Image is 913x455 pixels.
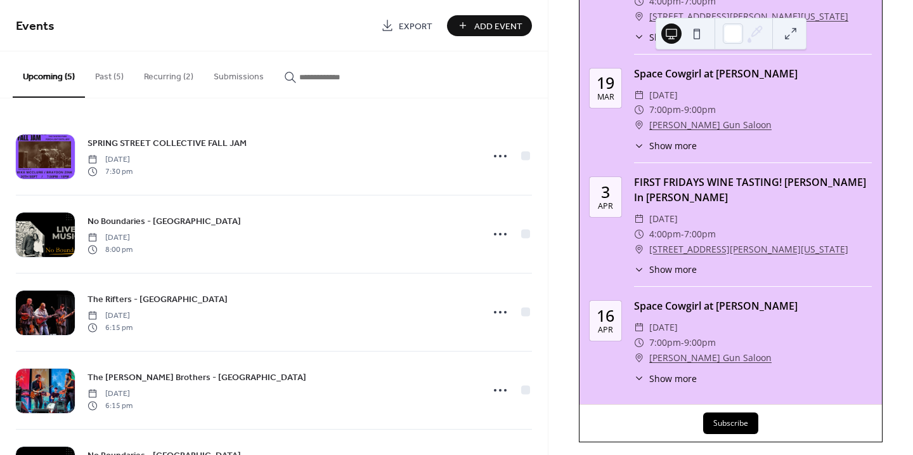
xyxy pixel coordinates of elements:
span: No Boundaries - [GEOGRAPHIC_DATA] [87,215,241,228]
div: Apr [598,202,613,211]
button: Subscribe [703,412,758,434]
a: [PERSON_NAME] Gun Saloon [649,350,772,366]
div: ​ [634,335,644,350]
div: ​ [634,242,644,257]
div: ​ [634,139,644,152]
span: 4:00pm [649,227,681,242]
a: The [PERSON_NAME] Brothers - [GEOGRAPHIC_DATA] [87,370,306,385]
div: Mar [597,93,614,102]
div: Apr [598,326,613,334]
span: - [681,102,684,117]
span: [DATE] [649,320,678,335]
span: [DATE] [87,232,133,244]
span: Show more [649,263,697,276]
div: ​ [634,88,644,103]
div: Space Cowgirl at [PERSON_NAME] [634,66,872,81]
div: FIRST FRIDAYS WINE TASTING! [PERSON_NAME] In [PERSON_NAME] [634,175,872,205]
span: Events [16,14,55,39]
a: [PERSON_NAME] Gun Saloon [649,117,772,133]
span: SPRING STREET COLLECTIVE FALL JAM [87,137,247,150]
span: 8:00 pm [87,244,133,255]
span: 7:00pm [649,335,681,350]
span: [DATE] [649,211,678,227]
a: No Boundaries - [GEOGRAPHIC_DATA] [87,214,241,228]
span: Show more [649,372,697,385]
span: 7:30 pm [87,166,133,177]
span: 6:15 pm [87,400,133,411]
div: ​ [634,117,644,133]
span: Show more [649,30,697,44]
span: [DATE] [87,388,133,400]
span: 9:00pm [684,335,716,350]
button: Recurring (2) [134,51,204,96]
span: - [681,335,684,350]
div: ​ [634,30,644,44]
span: Export [399,20,432,33]
div: ​ [634,263,644,276]
a: The Rifters - [GEOGRAPHIC_DATA] [87,292,228,307]
span: [DATE] [87,310,133,322]
span: [DATE] [649,88,678,103]
span: [DATE] [87,154,133,166]
button: Submissions [204,51,274,96]
div: 3 [601,184,610,200]
div: 16 [597,308,614,324]
button: Upcoming (5) [13,51,85,98]
span: Add Event [474,20,522,33]
div: 19 [597,75,614,91]
div: ​ [634,102,644,117]
a: [STREET_ADDRESS][PERSON_NAME][US_STATE] [649,9,848,24]
span: 7:00pm [684,227,716,242]
span: - [681,227,684,242]
span: 7:00pm [649,102,681,117]
a: SPRING STREET COLLECTIVE FALL JAM [87,136,247,150]
button: ​Show more [634,372,697,385]
button: ​Show more [634,30,697,44]
div: ​ [634,320,644,335]
button: ​Show more [634,139,697,152]
span: Show more [649,139,697,152]
div: ​ [634,350,644,366]
span: The Rifters - [GEOGRAPHIC_DATA] [87,293,228,307]
span: The [PERSON_NAME] Brothers - [GEOGRAPHIC_DATA] [87,371,306,385]
div: ​ [634,9,644,24]
div: ​ [634,372,644,385]
div: ​ [634,227,644,242]
a: Export [372,15,442,36]
div: Space Cowgirl at [PERSON_NAME] [634,298,872,313]
button: Add Event [447,15,532,36]
span: 9:00pm [684,102,716,117]
button: ​Show more [634,263,697,276]
div: ​ [634,211,644,227]
a: [STREET_ADDRESS][PERSON_NAME][US_STATE] [649,242,848,257]
button: Past (5) [85,51,134,96]
span: 6:15 pm [87,322,133,333]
